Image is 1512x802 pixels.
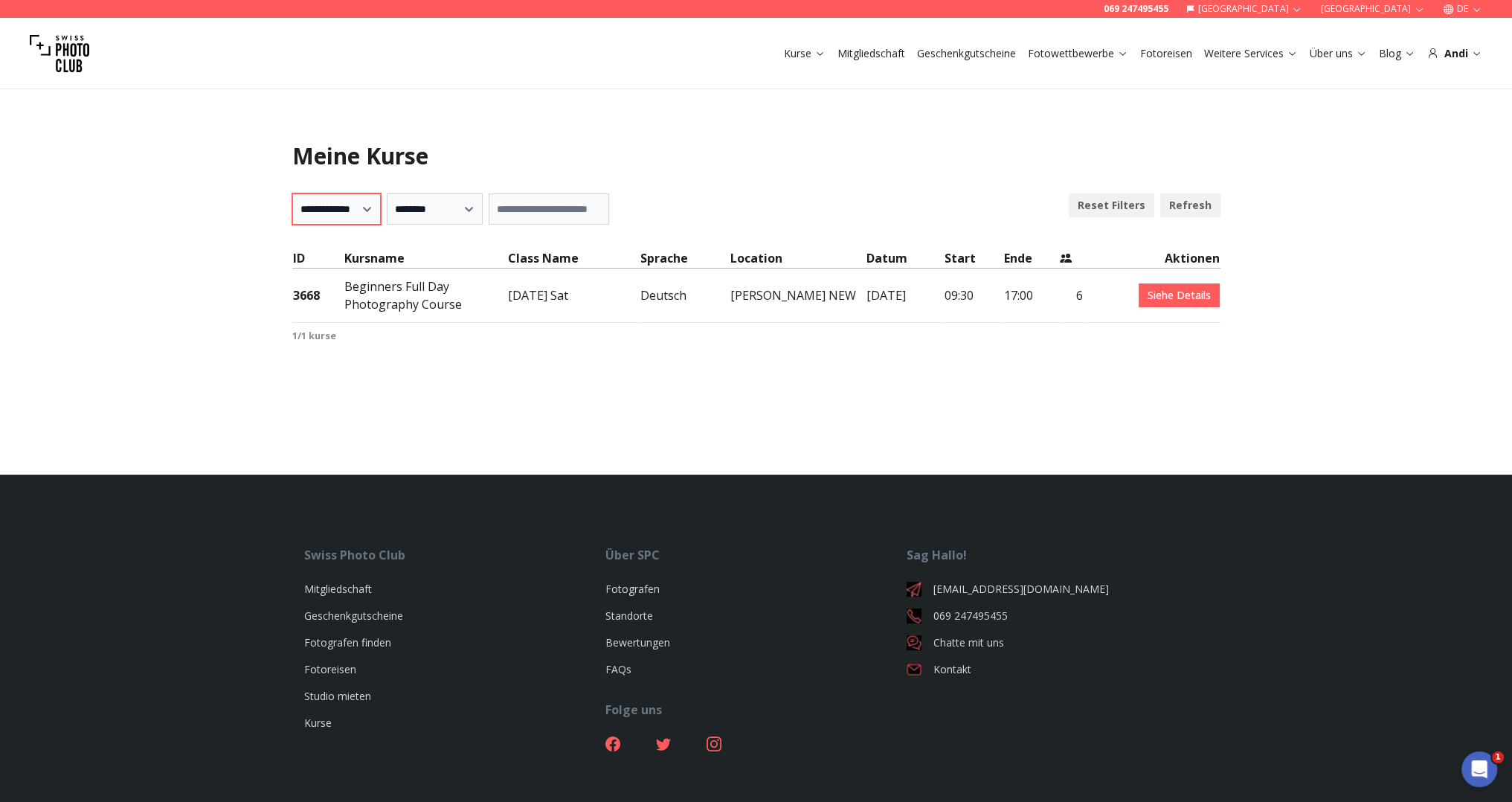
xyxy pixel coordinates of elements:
a: Chatte mit uns [907,635,1208,650]
a: Mitgliedschaft [304,582,372,596]
td: [DATE] Sat [507,269,640,323]
button: Weitere Services [1198,43,1304,64]
a: Weitere Services [1204,46,1298,61]
a: Über uns [1310,46,1367,61]
button: Refresh [1160,193,1220,217]
td: [PERSON_NAME] NEW [730,269,866,323]
button: Fotoreisen [1134,43,1198,64]
a: Mitgliedschaft [837,46,905,61]
a: [EMAIL_ADDRESS][DOMAIN_NAME] [907,582,1208,597]
td: Deutsch [640,269,730,323]
div: Folge uns [605,701,907,719]
a: Geschenkgutscheine [304,609,403,623]
div: Swiss Photo Club [304,546,605,564]
button: Fotowettbewerbe [1022,43,1134,64]
b: 1 / 1 kurse [292,329,336,342]
button: Über uns [1304,43,1373,64]
a: Geschenkgutscheine [917,46,1016,61]
a: Fotografen [605,582,660,596]
td: 6 [1059,269,1084,323]
td: Beginners Full Day Photography Course [344,269,507,323]
th: Kursname [344,248,507,269]
th: Location [730,248,866,269]
button: Mitgliedschaft [831,43,911,64]
a: Siehe Details [1139,283,1220,307]
b: Reset Filters [1078,198,1145,213]
div: Über SPC [605,546,907,564]
div: Sag Hallo! [907,546,1208,564]
a: Fotoreisen [304,662,356,676]
a: Fotowettbewerbe [1028,46,1128,61]
td: 3668 [292,269,344,323]
a: Bewertungen [605,635,670,649]
a: 069 247495455 [1104,3,1168,15]
th: Class Name [507,248,640,269]
a: Studio mieten [304,689,371,703]
div: Andi [1427,46,1482,61]
a: FAQs [605,662,631,676]
a: Fotografen finden [304,635,391,649]
th: Aktionen [1084,248,1220,269]
td: 17:00 [1003,269,1059,323]
button: Reset Filters [1069,193,1154,217]
img: Swiss photo club [30,24,89,83]
button: Geschenkgutscheine [911,43,1022,64]
a: Standorte [605,609,653,623]
b: Refresh [1169,198,1212,213]
a: 069 247495455 [907,609,1208,623]
td: [DATE] [866,269,943,323]
th: Start [943,248,1003,269]
button: Blog [1373,43,1421,64]
iframe: Intercom live chat [1461,751,1497,787]
a: Kontakt [907,662,1208,677]
a: Kurse [304,716,332,730]
td: 09:30 [943,269,1003,323]
a: Blog [1379,46,1415,61]
span: 1 [1492,751,1504,763]
a: Fotoreisen [1140,46,1192,61]
a: Kurse [784,46,826,61]
th: Datum [866,248,943,269]
th: ID [292,248,344,269]
th: Sprache [640,248,730,269]
button: Kurse [778,43,831,64]
h1: Meine Kurse [292,143,1220,170]
th: Ende [1003,248,1059,269]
